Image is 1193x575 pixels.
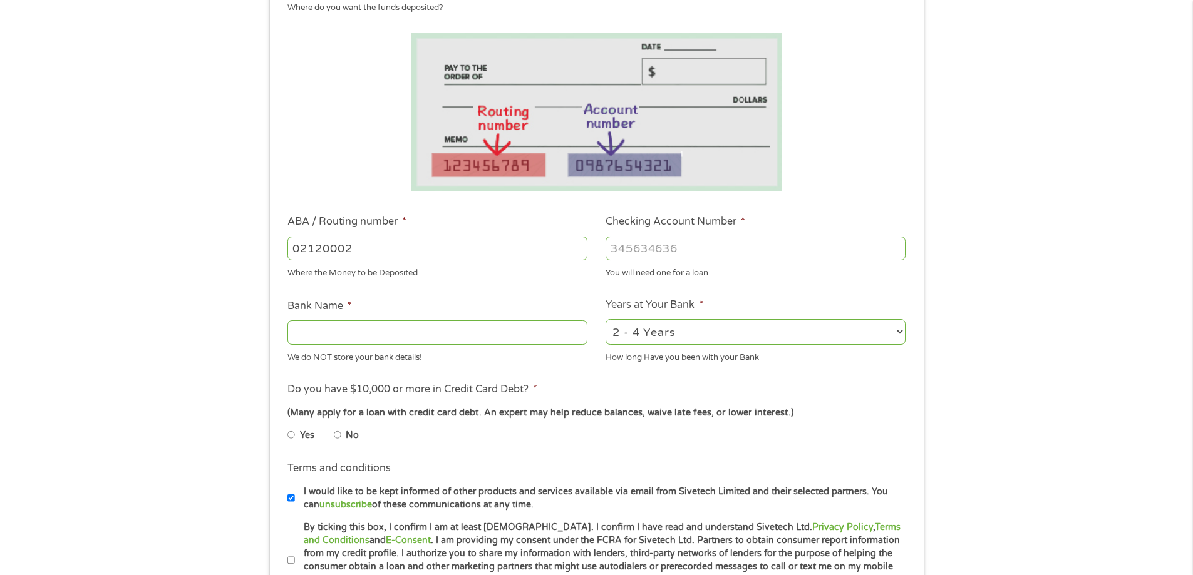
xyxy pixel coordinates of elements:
[606,347,906,364] div: How long Have you been with your Bank
[386,535,431,546] a: E-Consent
[411,33,782,191] img: Routing number location
[295,485,909,512] label: I would like to be kept informed of other products and services available via email from Sivetech...
[812,522,873,532] a: Privacy Policy
[304,522,901,546] a: Terms and Conditions
[287,237,587,260] input: 263177916
[287,300,352,313] label: Bank Name
[346,429,359,442] label: No
[287,462,391,475] label: Terms and conditions
[287,347,587,364] div: We do NOT store your bank details!
[287,2,896,14] div: Where do you want the funds deposited?
[606,298,703,312] label: Years at Your Bank
[319,499,372,510] a: unsubscribe
[606,237,906,260] input: 345634636
[287,215,406,228] label: ABA / Routing number
[606,215,745,228] label: Checking Account Number
[300,429,314,442] label: Yes
[287,406,905,420] div: (Many apply for a loan with credit card debt. An expert may help reduce balances, waive late fees...
[287,383,537,396] label: Do you have $10,000 or more in Credit Card Debt?
[606,263,906,280] div: You will need one for a loan.
[287,263,587,280] div: Where the Money to be Deposited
